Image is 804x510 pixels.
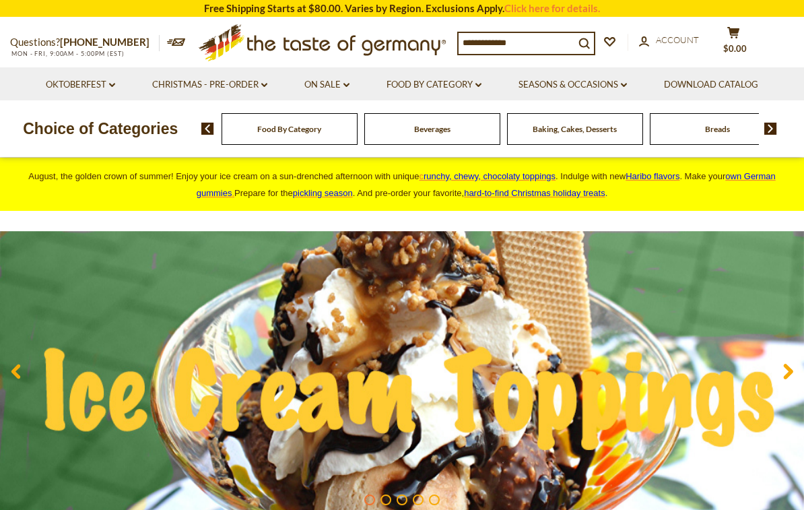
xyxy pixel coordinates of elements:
a: own German gummies. [197,171,776,198]
a: Haribo flavors [626,171,679,181]
a: Oktoberfest [46,77,115,92]
a: Click here for details. [504,2,600,14]
a: Baking, Cakes, Desserts [533,124,617,134]
a: hard-to-find Christmas holiday treats [464,188,605,198]
a: Download Catalog [664,77,758,92]
a: Food By Category [387,77,481,92]
a: Breads [705,124,730,134]
button: $0.00 [713,26,753,60]
span: runchy, chewy, chocolaty toppings [424,171,556,181]
a: [PHONE_NUMBER] [60,36,149,48]
a: Beverages [414,124,450,134]
span: August, the golden crown of summer! Enjoy your ice cream on a sun-drenched afternoon with unique ... [28,171,775,198]
span: MON - FRI, 9:00AM - 5:00PM (EST) [10,50,125,57]
img: previous arrow [201,123,214,135]
a: Food By Category [257,124,321,134]
a: crunchy, chewy, chocolaty toppings [420,171,556,181]
a: On Sale [304,77,349,92]
span: $0.00 [723,43,747,54]
a: Christmas - PRE-ORDER [152,77,267,92]
span: . [464,188,607,198]
a: Account [639,33,699,48]
p: Questions? [10,34,160,51]
span: Account [656,34,699,45]
span: own German gummies [197,171,776,198]
img: next arrow [764,123,777,135]
a: pickling season [293,188,353,198]
a: Seasons & Occasions [518,77,627,92]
